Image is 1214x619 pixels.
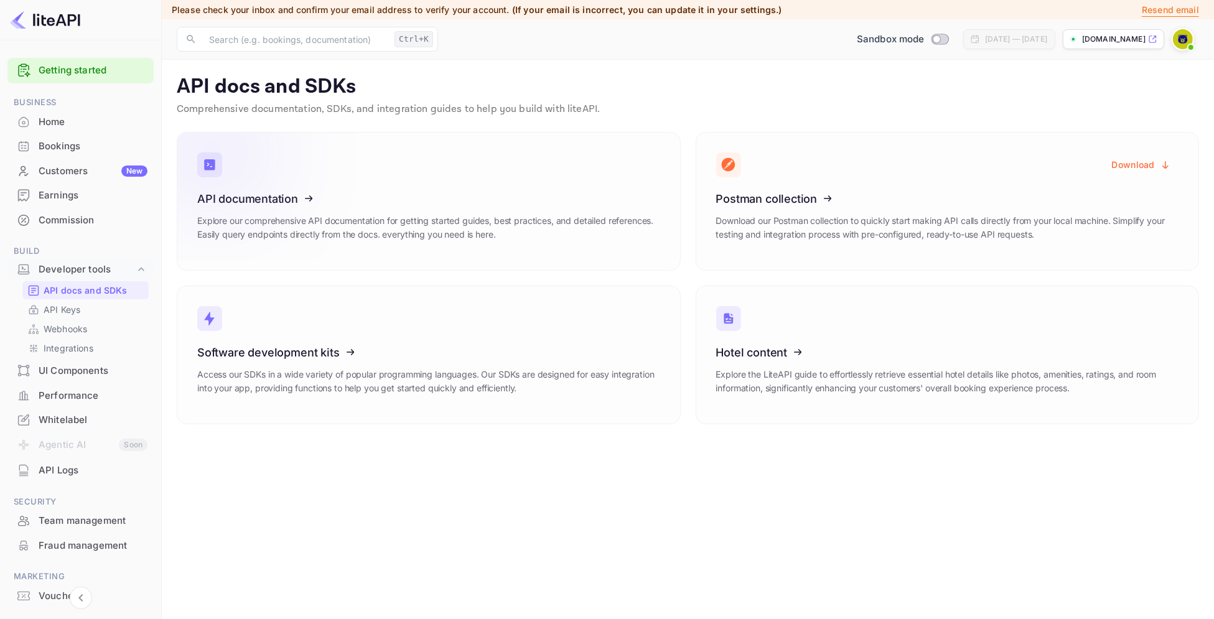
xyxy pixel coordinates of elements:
[27,342,144,355] a: Integrations
[39,263,135,277] div: Developer tools
[202,27,390,52] input: Search (e.g. bookings, documentation)
[7,408,154,431] a: Whitelabel
[22,320,149,338] div: Webhooks
[39,589,147,603] div: Vouchers
[197,346,660,359] h3: Software development kits
[177,75,1199,100] p: API docs and SDKs
[7,384,154,408] div: Performance
[852,32,953,47] div: Switch to Production mode
[7,134,154,159] div: Bookings
[44,284,128,297] p: API docs and SDKs
[716,346,1179,359] h3: Hotel content
[39,139,147,154] div: Bookings
[177,286,681,424] a: Software development kitsAccess our SDKs in a wide variety of popular programming languages. Our ...
[44,322,87,335] p: Webhooks
[7,570,154,584] span: Marketing
[7,259,154,281] div: Developer tools
[39,213,147,228] div: Commission
[696,286,1200,424] a: Hotel contentExplore the LiteAPI guide to effortlessly retrieve essential hotel details like phot...
[1082,34,1146,45] p: [DOMAIN_NAME]
[39,164,147,179] div: Customers
[172,4,510,15] span: Please check your inbox and confirm your email address to verify your account.
[22,339,149,357] div: Integrations
[716,192,1179,205] h3: Postman collection
[7,509,154,532] a: Team management
[177,132,681,271] a: API documentationExplore our comprehensive API documentation for getting started guides, best pra...
[7,159,154,184] div: CustomersNew
[121,165,147,177] div: New
[7,458,154,482] a: API Logs
[39,115,147,129] div: Home
[7,458,154,483] div: API Logs
[39,463,147,478] div: API Logs
[1104,152,1179,177] button: Download
[197,368,660,395] p: Access our SDKs in a wide variety of popular programming languages. Our SDKs are designed for eas...
[7,359,154,383] div: UI Components
[39,389,147,403] div: Performance
[27,303,144,316] a: API Keys
[716,368,1179,395] p: Explore the LiteAPI guide to effortlessly retrieve essential hotel details like photos, amenities...
[395,31,433,47] div: Ctrl+K
[39,188,147,203] div: Earnings
[27,322,144,335] a: Webhooks
[857,32,925,47] span: Sandbox mode
[39,63,147,78] a: Getting started
[7,244,154,258] span: Build
[7,359,154,382] a: UI Components
[44,303,80,316] p: API Keys
[39,413,147,427] div: Whitelabel
[716,214,1179,241] p: Download our Postman collection to quickly start making API calls directly from your local machin...
[1173,29,1193,49] img: Klook .
[7,134,154,157] a: Bookings
[7,584,154,607] a: Vouchers
[7,384,154,407] a: Performance
[39,364,147,378] div: UI Components
[7,584,154,608] div: Vouchers
[197,214,660,241] p: Explore our comprehensive API documentation for getting started guides, best practices, and detai...
[39,539,147,553] div: Fraud management
[7,208,154,231] a: Commission
[44,342,93,355] p: Integrations
[177,102,1199,117] p: Comprehensive documentation, SDKs, and integration guides to help you build with liteAPI.
[985,34,1047,45] div: [DATE] — [DATE]
[7,495,154,509] span: Security
[22,300,149,319] div: API Keys
[70,587,92,609] button: Collapse navigation
[7,509,154,533] div: Team management
[7,58,154,83] div: Getting started
[39,514,147,528] div: Team management
[1142,3,1199,17] p: Resend email
[7,534,154,557] a: Fraud management
[7,534,154,558] div: Fraud management
[22,281,149,299] div: API docs and SDKs
[7,184,154,208] div: Earnings
[7,408,154,432] div: Whitelabel
[7,110,154,133] a: Home
[27,284,144,297] a: API docs and SDKs
[10,10,80,30] img: LiteAPI logo
[7,110,154,134] div: Home
[197,192,660,205] h3: API documentation
[7,208,154,233] div: Commission
[512,4,782,15] span: (If your email is incorrect, you can update it in your settings.)
[7,184,154,207] a: Earnings
[7,96,154,109] span: Business
[7,159,154,182] a: CustomersNew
